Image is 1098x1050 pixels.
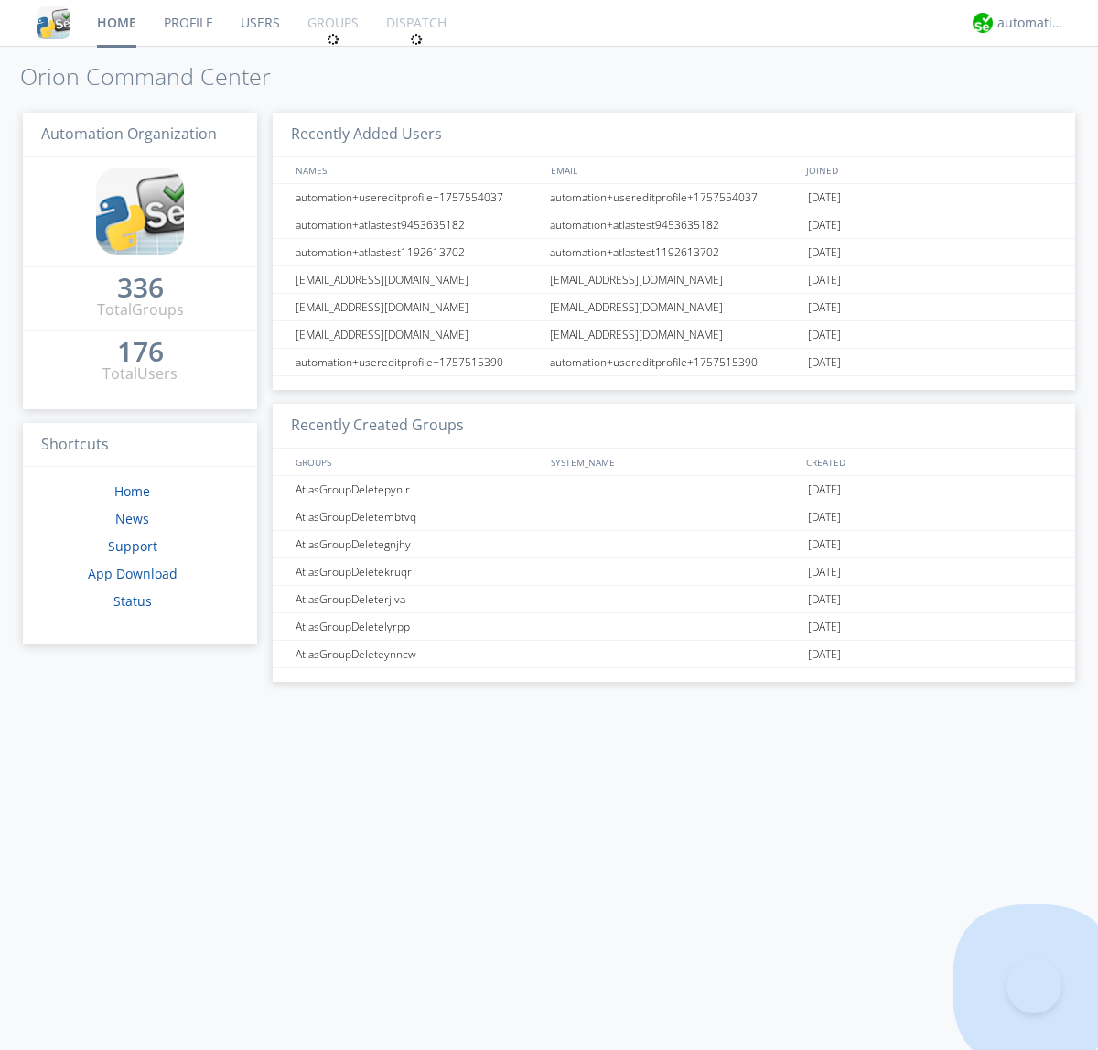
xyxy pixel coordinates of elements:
a: automation+atlastest9453635182automation+atlastest9453635182[DATE] [273,211,1075,239]
div: automation+atlas [997,14,1066,32]
img: spin.svg [327,33,339,46]
span: [DATE] [808,503,841,531]
div: [EMAIL_ADDRESS][DOMAIN_NAME] [545,321,803,348]
div: [EMAIL_ADDRESS][DOMAIN_NAME] [545,294,803,320]
div: NAMES [291,157,542,183]
div: AtlasGroupDeletelyrpp [291,613,544,640]
div: GROUPS [291,449,542,475]
a: App Download [88,565,178,582]
div: [EMAIL_ADDRESS][DOMAIN_NAME] [291,321,544,348]
a: Home [114,482,150,500]
a: 176 [117,342,164,363]
div: CREATED [802,449,1058,475]
div: automation+atlastest9453635182 [291,211,544,238]
a: Status [113,592,152,610]
span: Automation Organization [41,124,217,144]
div: [EMAIL_ADDRESS][DOMAIN_NAME] [291,294,544,320]
a: AtlasGroupDeleterjiva[DATE] [273,586,1075,613]
div: AtlasGroupDeletegnjhy [291,531,544,557]
a: 336 [117,278,164,299]
span: [DATE] [808,321,841,349]
a: AtlasGroupDeletelyrpp[DATE] [273,613,1075,641]
div: AtlasGroupDeletekruqr [291,558,544,585]
img: spin.svg [410,33,423,46]
span: [DATE] [808,349,841,376]
div: automation+atlastest1192613702 [545,239,803,265]
div: automation+atlastest9453635182 [545,211,803,238]
a: Support [108,537,157,555]
div: automation+usereditprofile+1757515390 [545,349,803,375]
div: Total Groups [97,299,184,320]
a: AtlasGroupDeleteynncw[DATE] [273,641,1075,668]
span: [DATE] [808,211,841,239]
iframe: Toggle Customer Support [1006,958,1061,1013]
span: [DATE] [808,239,841,266]
div: [EMAIL_ADDRESS][DOMAIN_NAME] [291,266,544,293]
span: [DATE] [808,613,841,641]
div: EMAIL [546,157,802,183]
span: [DATE] [808,558,841,586]
a: AtlasGroupDeletembtvq[DATE] [273,503,1075,531]
div: automation+usereditprofile+1757554037 [291,184,544,211]
a: [EMAIL_ADDRESS][DOMAIN_NAME][EMAIL_ADDRESS][DOMAIN_NAME][DATE] [273,321,1075,349]
div: 336 [117,278,164,297]
a: [EMAIL_ADDRESS][DOMAIN_NAME][EMAIL_ADDRESS][DOMAIN_NAME][DATE] [273,294,1075,321]
a: AtlasGroupDeletekruqr[DATE] [273,558,1075,586]
a: News [115,510,149,527]
div: AtlasGroupDeleterjiva [291,586,544,612]
div: SYSTEM_NAME [546,449,802,475]
a: [EMAIL_ADDRESS][DOMAIN_NAME][EMAIL_ADDRESS][DOMAIN_NAME][DATE] [273,266,1075,294]
a: automation+atlastest1192613702automation+atlastest1192613702[DATE] [273,239,1075,266]
div: automation+usereditprofile+1757515390 [291,349,544,375]
img: cddb5a64eb264b2086981ab96f4c1ba7 [96,168,184,255]
h3: Shortcuts [23,423,257,468]
a: AtlasGroupDeletepynir[DATE] [273,476,1075,503]
span: [DATE] [808,586,841,613]
span: [DATE] [808,184,841,211]
div: JOINED [802,157,1058,183]
div: Total Users [102,363,178,384]
div: AtlasGroupDeletembtvq [291,503,544,530]
a: automation+usereditprofile+1757554037automation+usereditprofile+1757554037[DATE] [273,184,1075,211]
div: 176 [117,342,164,361]
a: AtlasGroupDeletegnjhy[DATE] [273,531,1075,558]
div: automation+atlastest1192613702 [291,239,544,265]
span: [DATE] [808,531,841,558]
div: AtlasGroupDeletepynir [291,476,544,503]
div: AtlasGroupDeleteynncw [291,641,544,667]
span: [DATE] [808,294,841,321]
span: [DATE] [808,476,841,503]
a: automation+usereditprofile+1757515390automation+usereditprofile+1757515390[DATE] [273,349,1075,376]
span: [DATE] [808,266,841,294]
h3: Recently Created Groups [273,404,1075,449]
h3: Recently Added Users [273,113,1075,157]
img: cddb5a64eb264b2086981ab96f4c1ba7 [37,6,70,39]
div: [EMAIL_ADDRESS][DOMAIN_NAME] [545,266,803,293]
span: [DATE] [808,641,841,668]
img: d2d01cd9b4174d08988066c6d424eccd [973,13,993,33]
div: automation+usereditprofile+1757554037 [545,184,803,211]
